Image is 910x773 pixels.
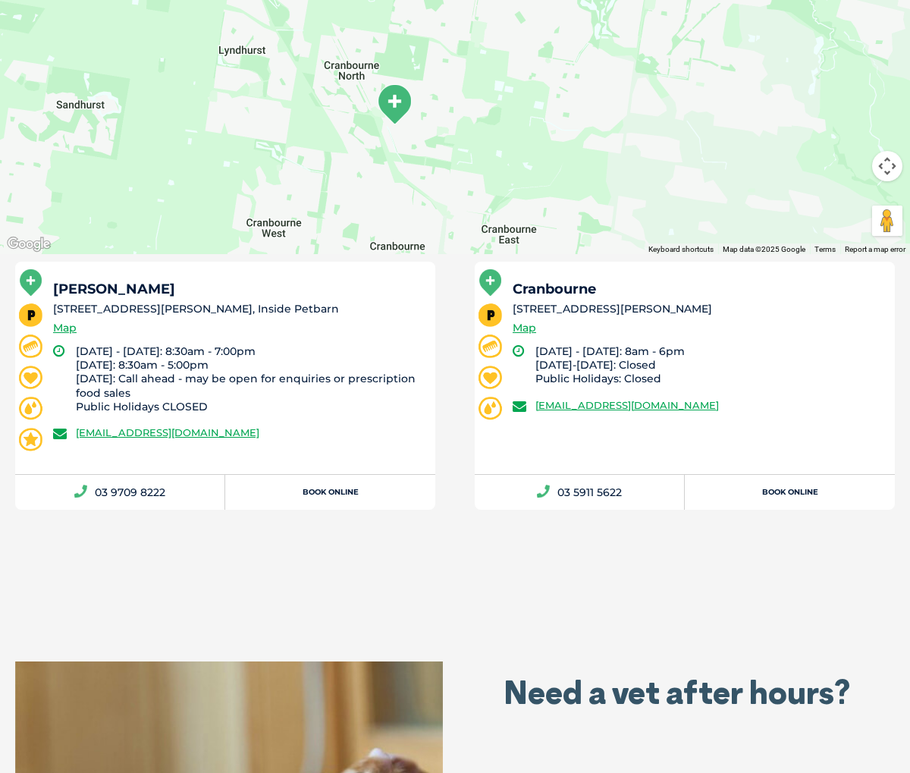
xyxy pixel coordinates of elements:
a: Report a map error [845,245,905,253]
img: Google [4,234,54,254]
li: [DATE] - [DATE]: 8:30am - 7:00pm [DATE]: 8:30am - 5:00pm [DATE]: Call ahead - may be open for enq... [76,344,422,413]
button: Keyboard shortcuts [648,244,714,255]
button: Drag Pegman onto the map to open Street View [872,206,902,236]
li: [STREET_ADDRESS][PERSON_NAME] [513,301,881,317]
div: Cranbourne [375,83,413,125]
a: Terms [814,245,836,253]
a: Book Online [685,475,895,510]
h2: Need a vet after hours? [504,677,895,709]
a: Map [513,319,536,337]
a: [EMAIL_ADDRESS][DOMAIN_NAME] [76,426,259,438]
button: Map camera controls [872,151,902,181]
a: Open this area in Google Maps (opens a new window) [4,234,54,254]
li: [DATE] - [DATE]: 8am - 6pm [DATE]-[DATE]: Closed Public Holidays: Closed [535,344,881,386]
a: Book Online [225,475,435,510]
span: Map data ©2025 Google [723,245,805,253]
h5: [PERSON_NAME] [53,282,422,296]
a: [EMAIL_ADDRESS][DOMAIN_NAME] [535,399,719,411]
a: Map [53,319,77,337]
a: 03 5911 5622 [475,475,685,510]
h5: Cranbourne [513,282,881,296]
li: [STREET_ADDRESS][PERSON_NAME], Inside Petbarn [53,301,422,317]
a: 03 9709 8222 [15,475,225,510]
